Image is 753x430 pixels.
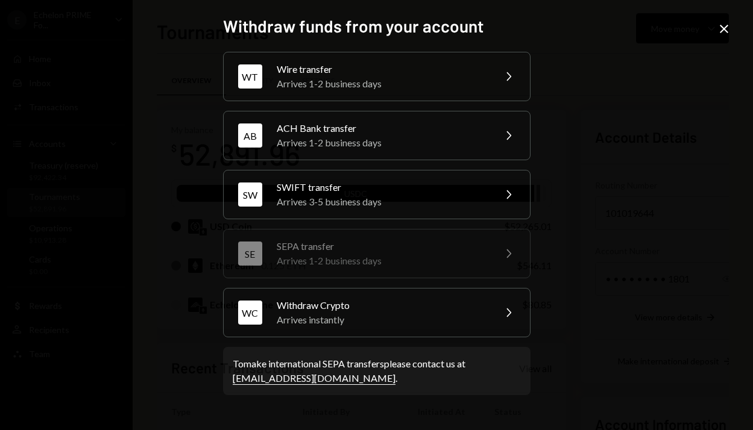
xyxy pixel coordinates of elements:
[233,357,521,385] div: To make international SEPA transfers please contact us at .
[238,241,262,266] div: SE
[277,313,487,327] div: Arrives instantly
[223,111,531,160] button: ABACH Bank transferArrives 1-2 business days
[277,298,487,313] div: Withdraw Crypto
[238,123,262,148] div: AB
[238,301,262,325] div: WC
[277,180,487,195] div: SWIFT transfer
[223,170,531,219] button: SWSWIFT transferArrives 3-5 business days
[238,182,262,207] div: SW
[277,62,487,76] div: Wire transfer
[223,229,531,278] button: SESEPA transferArrives 1-2 business days
[223,14,531,38] h2: Withdraw funds from your account
[233,372,395,385] a: [EMAIL_ADDRESS][DOMAIN_NAME]
[277,254,487,268] div: Arrives 1-2 business days
[277,239,487,254] div: SEPA transfer
[238,64,262,89] div: WT
[223,288,531,337] button: WCWithdraw CryptoArrives instantly
[277,121,487,136] div: ACH Bank transfer
[277,76,487,91] div: Arrives 1-2 business days
[223,52,531,101] button: WTWire transferArrives 1-2 business days
[277,136,487,150] div: Arrives 1-2 business days
[277,195,487,209] div: Arrives 3-5 business days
